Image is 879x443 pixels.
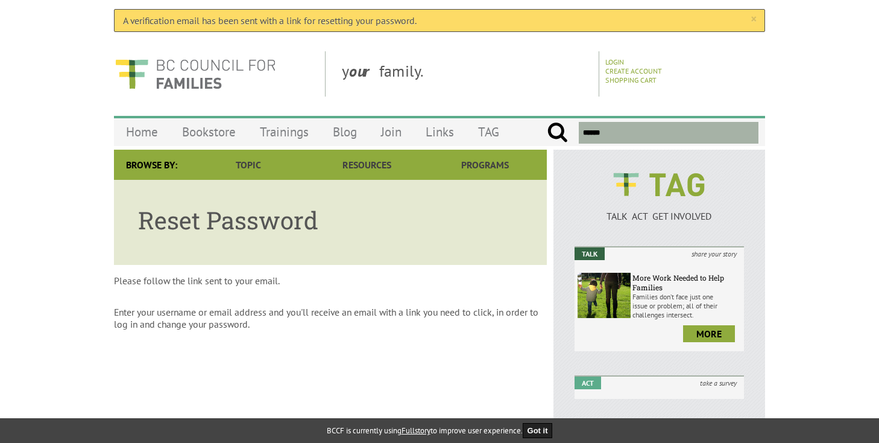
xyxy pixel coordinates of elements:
p: TALK ACT GET INVOLVED [575,210,744,222]
div: Browse By: [114,150,189,180]
a: Fullstory [402,425,430,436]
a: Resources [307,150,426,180]
a: Home [114,118,170,146]
a: Blog [321,118,369,146]
a: Bookstore [170,118,248,146]
a: Create Account [605,66,662,75]
button: Got it [523,423,553,438]
a: Links [414,118,466,146]
a: Topic [189,150,307,180]
a: Programs [426,150,544,180]
a: Shopping Cart [605,75,657,84]
em: Act [575,377,601,389]
a: Join [369,118,414,146]
p: Enter your username or email address and you'll receive an email with a link you need to click, i... [114,306,547,330]
a: more [683,325,735,342]
p: Please follow the link sent to your email. [114,275,547,287]
h1: Reset Password [138,204,523,236]
a: Trainings [248,118,321,146]
div: y family. [332,51,599,97]
a: TALK ACT GET INVOLVED [575,198,744,222]
i: share your story [684,247,744,260]
img: BCCF's TAG Logo [605,162,713,208]
a: Login [605,57,624,66]
a: × [751,13,756,25]
i: take a survey [693,377,744,389]
img: BC Council for FAMILIES [114,51,277,97]
em: Talk [575,247,605,260]
div: A verification email has been sent with a link for resetting your password. [114,9,765,32]
p: Families don’t face just one issue or problem; all of their challenges intersect. [632,292,741,319]
strong: our [349,61,379,81]
a: TAG [466,118,511,146]
input: Submit [547,122,568,144]
h6: More Work Needed to Help Families [632,273,741,292]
